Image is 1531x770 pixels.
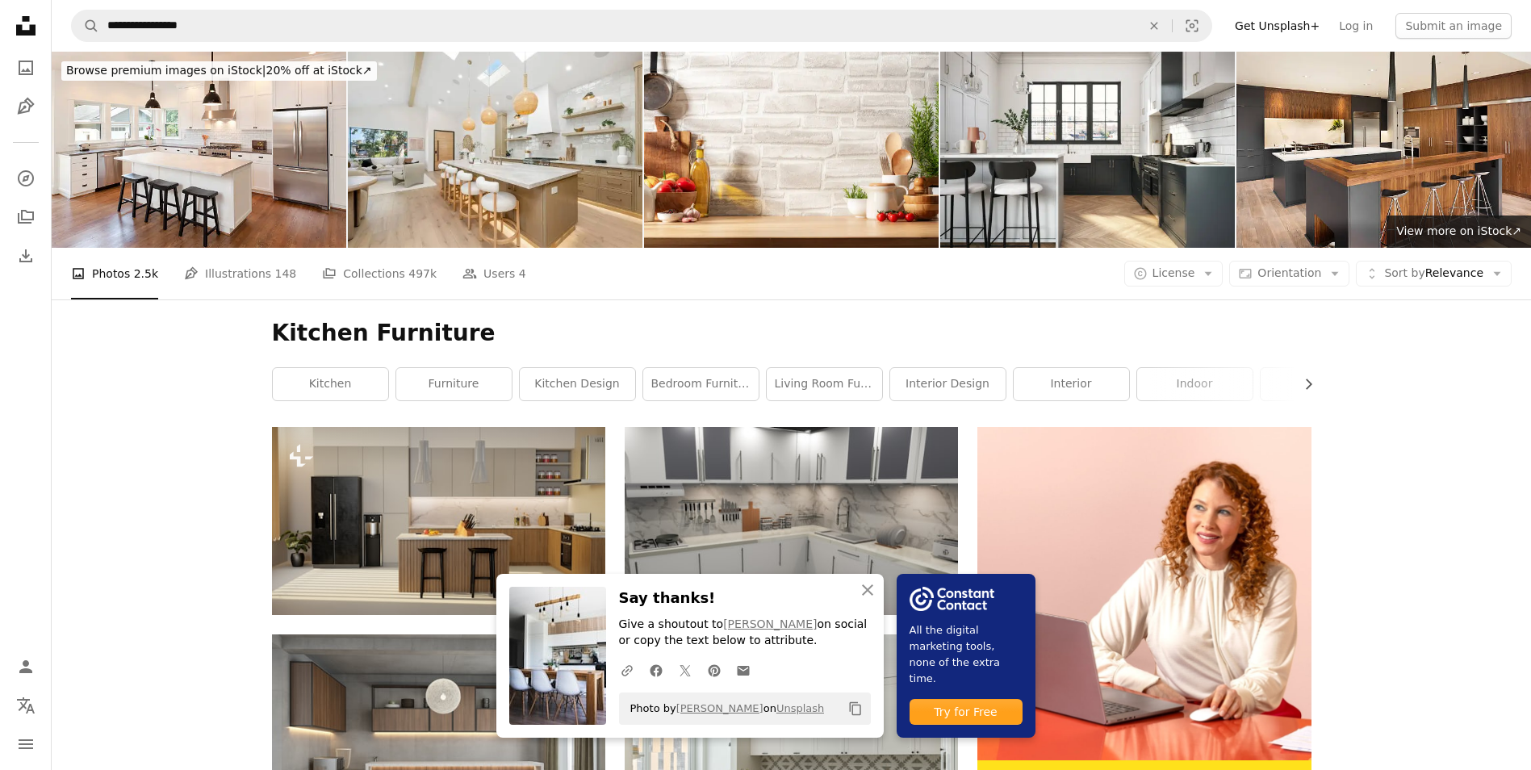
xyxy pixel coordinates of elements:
[519,265,526,282] span: 4
[72,10,99,41] button: Search Unsplash
[348,52,642,248] img: Modern kitchen interior with wooden cabinets and island.
[1225,13,1329,39] a: Get Unsplash+
[676,702,763,714] a: [PERSON_NAME]
[642,654,671,686] a: Share on Facebook
[10,201,42,233] a: Collections
[10,90,42,123] a: Illustrations
[1136,10,1172,41] button: Clear
[52,52,387,90] a: Browse premium images on iStock|20% off at iStock↗
[1236,52,1531,248] img: Beautiful Kitchen Interior in Luxury Home
[890,368,1006,400] a: interior design
[462,248,526,299] a: Users 4
[625,513,958,528] a: A kitchen with white cabinets and marble counter tops
[66,64,266,77] span: Browse premium images on iStock |
[1261,368,1376,400] a: room
[1152,266,1195,279] span: License
[671,654,700,686] a: Share on Twitter
[1329,13,1383,39] a: Log in
[1384,266,1424,279] span: Sort by
[275,265,297,282] span: 148
[1014,368,1129,400] a: interior
[1229,261,1349,287] button: Orientation
[977,427,1311,760] img: file-1722962837469-d5d3a3dee0c7image
[10,52,42,84] a: Photos
[273,368,388,400] a: kitchen
[10,689,42,722] button: Language
[842,695,869,722] button: Copy to clipboard
[910,587,994,611] img: file-1754318165549-24bf788d5b37
[1137,368,1253,400] a: indoor
[1257,266,1321,279] span: Orientation
[10,728,42,760] button: Menu
[625,427,958,615] img: A kitchen with white cabinets and marble counter tops
[767,368,882,400] a: living room furniture
[619,617,871,649] p: Give a shoutout to on social or copy the text below to attribute.
[940,52,1235,248] img: Modern elegant kitchen stock photo
[622,696,825,722] span: Photo by on
[644,52,939,248] img: Kitchen countertop with utensils, vegetables and spices on brick wall background. Copy space avai...
[71,10,1212,42] form: Find visuals sitewide
[272,738,605,752] a: a modern kitchen with a bar and stools
[910,699,1023,725] div: Try for Free
[723,617,817,630] a: [PERSON_NAME]
[322,248,437,299] a: Collections 497k
[272,427,605,614] img: a kitchen with two stools next to a counter
[1384,266,1483,282] span: Relevance
[776,702,824,714] a: Unsplash
[700,654,729,686] a: Share on Pinterest
[184,248,296,299] a: Illustrations 148
[10,240,42,272] a: Download History
[1356,261,1512,287] button: Sort byRelevance
[396,368,512,400] a: furniture
[10,651,42,683] a: Log in / Sign up
[643,368,759,400] a: bedroom furniture
[897,574,1035,738] a: All the digital marketing tools, none of the extra time.Try for Free
[408,265,437,282] span: 497k
[619,587,871,610] h3: Say thanks!
[1173,10,1211,41] button: Visual search
[1294,368,1311,400] button: scroll list to the right
[1124,261,1224,287] button: License
[66,64,372,77] span: 20% off at iStock ↗
[1395,13,1512,39] button: Submit an image
[272,513,605,528] a: a kitchen with two stools next to a counter
[52,52,346,248] img: New kitchen in modern luxury home
[1396,224,1521,237] span: View more on iStock ↗
[272,319,1311,348] h1: Kitchen Furniture
[910,622,1023,687] span: All the digital marketing tools, none of the extra time.
[729,654,758,686] a: Share over email
[1387,216,1531,248] a: View more on iStock↗
[10,162,42,195] a: Explore
[520,368,635,400] a: kitchen design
